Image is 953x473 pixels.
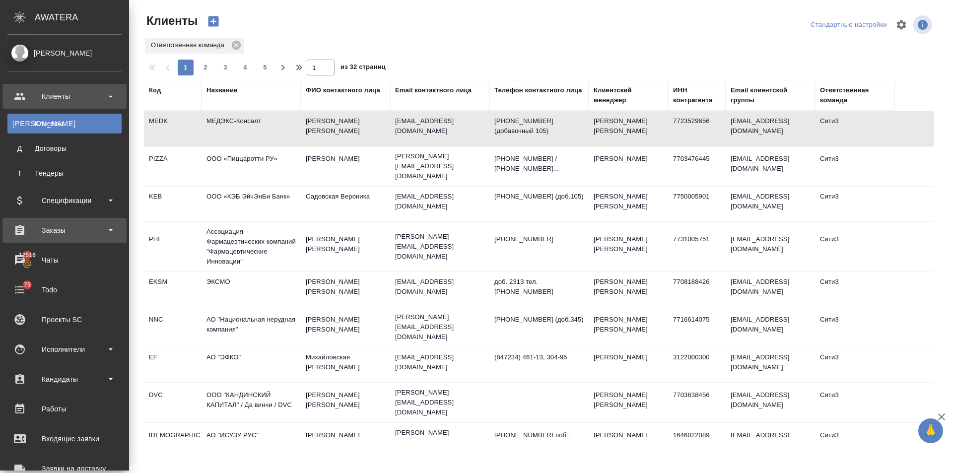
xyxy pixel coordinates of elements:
[395,352,484,372] p: [EMAIL_ADDRESS][DOMAIN_NAME]
[202,222,301,271] td: Ассоциация Фармацевтических компаний "Фармацевтические Инновации"
[922,420,939,441] span: 🙏
[731,85,810,105] div: Email клиентской группы
[144,229,202,264] td: PHI
[494,352,584,362] p: (847234) 461-13, 304-95
[815,111,894,146] td: Сити3
[301,149,390,184] td: [PERSON_NAME]
[144,347,202,382] td: EF
[306,85,380,95] div: ФИО контактного лица
[395,277,484,297] p: [EMAIL_ADDRESS][DOMAIN_NAME]
[726,187,815,221] td: [EMAIL_ADDRESS][DOMAIN_NAME]
[257,63,273,72] span: 5
[2,426,127,451] a: Входящие заявки
[202,111,301,146] td: МЕДЭКС-Консалт
[7,253,122,268] div: Чаты
[340,61,386,75] span: из 32 страниц
[12,168,117,178] div: Тендеры
[144,13,198,29] span: Клиенты
[202,347,301,382] td: АО "ЭФКО"
[815,385,894,420] td: Сити3
[202,272,301,307] td: ЭКСМО
[668,425,726,460] td: 1646022089
[594,85,663,105] div: Клиентский менеджер
[589,425,668,460] td: [PERSON_NAME]
[726,310,815,344] td: [EMAIL_ADDRESS][DOMAIN_NAME]
[206,85,237,95] div: Название
[217,63,233,72] span: 3
[395,388,484,417] p: [PERSON_NAME][EMAIL_ADDRESS][DOMAIN_NAME]
[18,280,37,290] span: 79
[815,229,894,264] td: Сити3
[198,63,213,72] span: 2
[2,248,127,272] a: 12516Чаты
[7,89,122,104] div: Клиенты
[668,347,726,382] td: 3122000300
[668,149,726,184] td: 7703476445
[202,13,225,30] button: Создать
[726,272,815,307] td: [EMAIL_ADDRESS][DOMAIN_NAME]
[589,310,668,344] td: [PERSON_NAME] [PERSON_NAME]
[301,347,390,382] td: Михайловская [PERSON_NAME]
[2,307,127,332] a: Проекты SC
[149,85,161,95] div: Код
[301,385,390,420] td: [PERSON_NAME] [PERSON_NAME]
[494,234,584,244] p: [PHONE_NUMBER]
[494,277,584,297] p: доб. 2313 тел. [PHONE_NUMBER]
[237,60,253,75] button: 4
[815,149,894,184] td: Сити3
[202,149,301,184] td: ООО «Пиццаротти РУ»
[589,385,668,420] td: [PERSON_NAME] [PERSON_NAME]
[815,425,894,460] td: Сити3
[7,431,122,446] div: Входящие заявки
[35,7,129,27] div: AWATERA
[494,430,584,450] p: [PHONE_NUMBER] доб.: 5514
[589,347,668,382] td: [PERSON_NAME]
[144,310,202,344] td: NNC
[202,385,301,420] td: ООО "КАНДИНСКИЙ КАПИТАЛ" / Да винчи / DVC
[7,138,122,158] a: ДДоговоры
[726,149,815,184] td: [EMAIL_ADDRESS][DOMAIN_NAME]
[301,111,390,146] td: [PERSON_NAME] [PERSON_NAME]
[395,192,484,211] p: [EMAIL_ADDRESS][DOMAIN_NAME]
[7,48,122,59] div: [PERSON_NAME]
[7,312,122,327] div: Проекты SC
[494,192,584,202] p: [PHONE_NUMBER] (доб.105)
[494,116,584,136] p: [PHONE_NUMBER] (добавочный 105)
[144,385,202,420] td: DVC
[237,63,253,72] span: 4
[144,425,202,460] td: [DEMOGRAPHIC_DATA]
[301,272,390,307] td: [PERSON_NAME] [PERSON_NAME]
[301,425,390,460] td: [PERSON_NAME] [PERSON_NAME]
[144,111,202,146] td: MEDK
[257,60,273,75] button: 5
[7,163,122,183] a: ТТендеры
[217,60,233,75] button: 3
[726,229,815,264] td: [EMAIL_ADDRESS][DOMAIN_NAME]
[589,187,668,221] td: [PERSON_NAME] [PERSON_NAME]
[589,149,668,184] td: [PERSON_NAME]
[13,250,42,260] span: 12516
[815,347,894,382] td: Сити3
[808,17,889,33] div: split button
[151,40,228,50] p: Ответственная команда
[668,187,726,221] td: 7750005901
[301,310,390,344] td: [PERSON_NAME] [PERSON_NAME]
[815,310,894,344] td: Сити3
[7,342,122,357] div: Исполнители
[144,272,202,307] td: EKSM
[202,425,301,460] td: АО "ИСУЗУ РУС"
[668,272,726,307] td: 7708188426
[589,229,668,264] td: [PERSON_NAME] [PERSON_NAME]
[2,277,127,302] a: 79Todo
[202,187,301,221] td: ООО «КЭБ ЭйчЭнБи Банк»
[395,312,484,342] p: [PERSON_NAME][EMAIL_ADDRESS][DOMAIN_NAME]
[820,85,889,105] div: Ответственная команда
[12,143,117,153] div: Договоры
[7,402,122,416] div: Работы
[668,229,726,264] td: 7731005751
[7,282,122,297] div: Todo
[494,154,584,174] p: [PHONE_NUMBER] / [PHONE_NUMBER]...
[395,232,484,262] p: [PERSON_NAME][EMAIL_ADDRESS][DOMAIN_NAME]
[7,223,122,238] div: Заказы
[7,114,122,134] a: [PERSON_NAME]Клиенты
